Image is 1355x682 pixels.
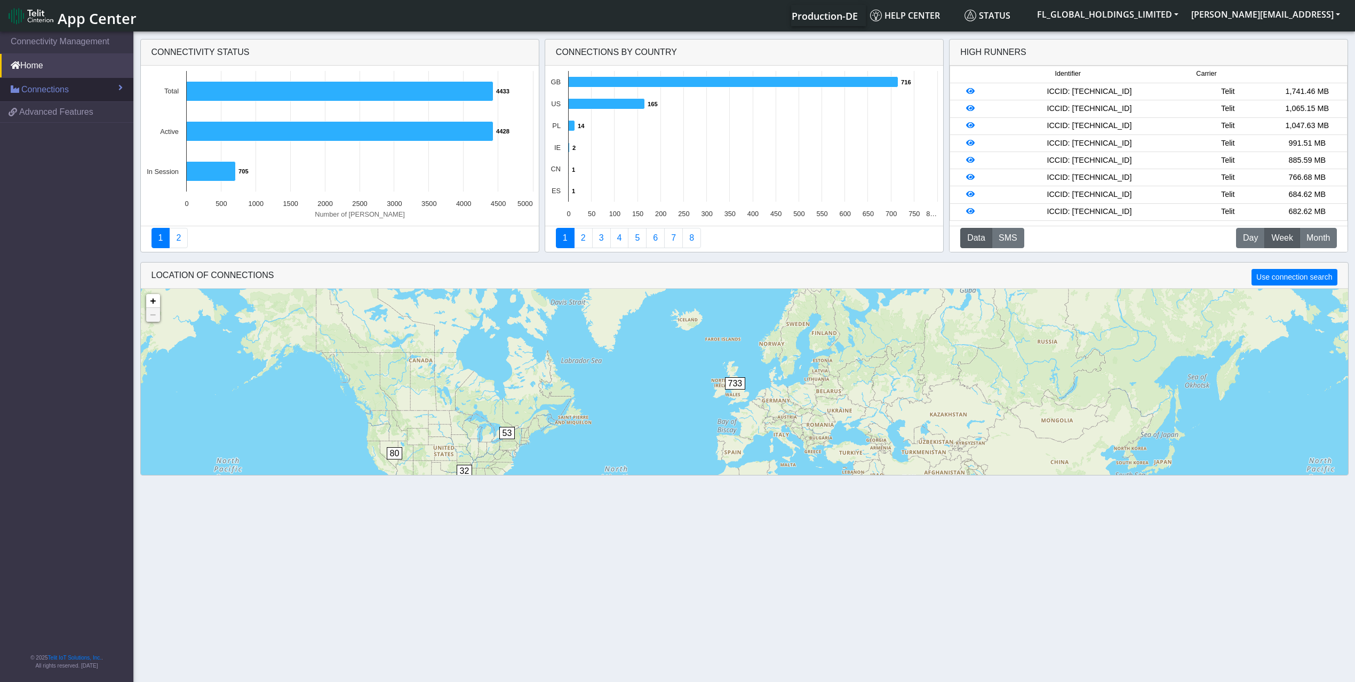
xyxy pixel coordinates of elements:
text: 4000 [456,200,471,208]
div: 885.59 MB [1268,155,1346,166]
div: Connections By Country [545,39,943,66]
button: Data [960,228,992,248]
a: Usage per Country [592,228,611,248]
div: Telit [1189,138,1268,149]
text: 705 [238,168,249,175]
button: Day [1236,228,1265,248]
span: App Center [58,9,137,28]
text: 200 [655,210,666,218]
text: 500 [216,200,227,208]
span: 53 [499,427,515,439]
span: Production-DE [792,10,858,22]
text: 1500 [283,200,298,208]
text: 8… [926,210,937,218]
text: 550 [816,210,827,218]
text: 400 [747,210,759,218]
div: Telit [1189,172,1268,184]
text: GB [551,78,561,86]
text: 1000 [248,200,263,208]
div: ICCID: [TECHNICAL_ID] [990,86,1188,98]
span: Week [1271,232,1293,244]
div: ICCID: [TECHNICAL_ID] [990,103,1188,115]
text: 350 [724,210,735,218]
text: 165 [648,101,658,107]
text: 600 [839,210,850,218]
text: 4500 [490,200,505,208]
text: 1 [572,166,575,173]
div: Telit [1189,120,1268,132]
text: 300 [701,210,712,218]
a: Connections By Carrier [610,228,629,248]
button: SMS [992,228,1024,248]
text: Total [164,87,178,95]
text: 750 [908,210,920,218]
a: App Center [9,4,135,27]
div: Telit [1189,206,1268,218]
text: 700 [886,210,897,218]
div: ICCID: [TECHNICAL_ID] [990,206,1188,218]
a: Connections By Country [556,228,575,248]
span: 733 [725,377,746,390]
span: Identifier [1055,69,1081,79]
div: 1,047.63 MB [1268,120,1346,132]
img: knowledge.svg [870,10,882,21]
span: 32 [457,465,473,477]
div: Telit [1189,155,1268,166]
span: Help center [870,10,940,21]
text: 716 [901,79,911,85]
button: Month [1300,228,1337,248]
text: 4428 [496,128,509,134]
span: 80 [387,447,403,459]
div: Telit [1189,86,1268,98]
div: ICCID: [TECHNICAL_ID] [990,120,1188,132]
text: Number of [PERSON_NAME] [315,210,405,218]
text: 14 [578,123,585,129]
div: 684.62 MB [1268,189,1346,201]
text: 5000 [517,200,532,208]
span: Status [965,10,1010,21]
div: Telit [1189,189,1268,201]
text: 4433 [496,88,509,94]
a: 14 Days Trend [646,228,665,248]
div: 682.62 MB [1268,206,1346,218]
a: Not Connected for 30 days [682,228,701,248]
div: ICCID: [TECHNICAL_ID] [990,155,1188,166]
text: 450 [770,210,782,218]
a: Carrier [574,228,593,248]
span: Carrier [1196,69,1216,79]
a: Status [960,5,1031,26]
span: Advanced Features [19,106,93,118]
a: Zoom out [146,308,160,322]
a: Zoom in [146,294,160,308]
text: 2000 [317,200,332,208]
span: Month [1306,232,1330,244]
text: 1 [572,188,575,194]
text: 2 [572,145,576,151]
nav: Summary paging [556,228,932,248]
text: PL [552,122,561,130]
text: 650 [863,210,874,218]
div: Telit [1189,103,1268,115]
text: 0 [185,200,188,208]
a: Telit IoT Solutions, Inc. [48,655,101,661]
button: FL_GLOBAL_HOLDINGS_LIMITED [1031,5,1185,24]
text: 3000 [387,200,402,208]
div: ICCID: [TECHNICAL_ID] [990,172,1188,184]
a: Zero Session [664,228,683,248]
button: Use connection search [1252,269,1337,286]
div: High Runners [960,46,1026,59]
a: Help center [866,5,960,26]
text: CN [551,165,560,173]
text: IE [554,144,561,152]
text: 500 [793,210,804,218]
div: ICCID: [TECHNICAL_ID] [990,189,1188,201]
button: [PERSON_NAME][EMAIL_ADDRESS] [1185,5,1346,24]
div: ICCID: [TECHNICAL_ID] [990,138,1188,149]
div: 991.51 MB [1268,138,1346,149]
span: Connections [21,83,69,96]
div: 766.68 MB [1268,172,1346,184]
button: Week [1264,228,1300,248]
img: status.svg [965,10,976,21]
nav: Summary paging [152,228,528,248]
div: 1,065.15 MB [1268,103,1346,115]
